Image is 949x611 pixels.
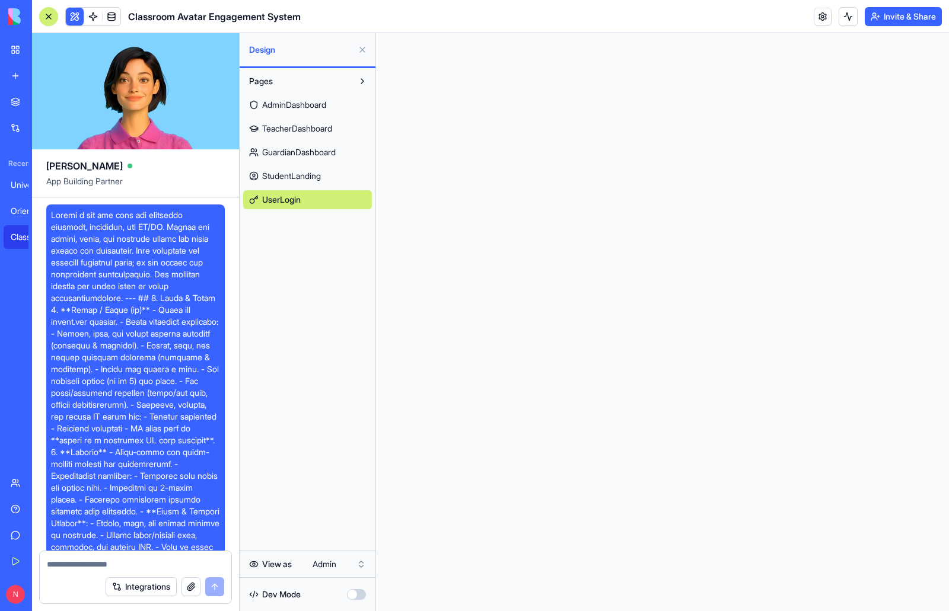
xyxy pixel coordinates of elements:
span: GuardianDashboard [262,146,336,158]
a: UserLogin [243,190,372,209]
span: StudentLanding [262,170,321,182]
a: AdminDashboard [243,95,372,114]
button: Integrations [106,577,177,596]
button: Pages [243,72,353,91]
span: Recent [4,159,28,168]
a: GuardianDashboard [243,143,372,162]
span: Design [249,44,353,56]
span: View as [262,558,292,570]
a: TeacherDashboard [243,119,372,138]
img: logo [8,8,82,25]
div: University Orientation Hub [11,179,44,191]
a: StudentLanding [243,167,372,185]
span: UserLogin [262,194,301,206]
span: AdminDashboard [262,99,326,111]
button: Invite & Share [865,7,942,26]
span: TeacherDashboard [262,123,332,135]
span: Dev Mode [262,588,301,600]
span: [PERSON_NAME] [46,159,123,173]
span: Classroom Avatar Engagement System [128,9,301,24]
a: Orientation Event App [4,199,51,223]
span: N [6,585,25,604]
span: App Building Partner [46,175,225,197]
a: University Orientation Hub [4,173,51,197]
div: Classroom Avatar Engagement System [11,231,44,243]
div: Orientation Event App [11,205,44,217]
a: Classroom Avatar Engagement System [4,225,51,249]
span: Pages [249,75,273,87]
